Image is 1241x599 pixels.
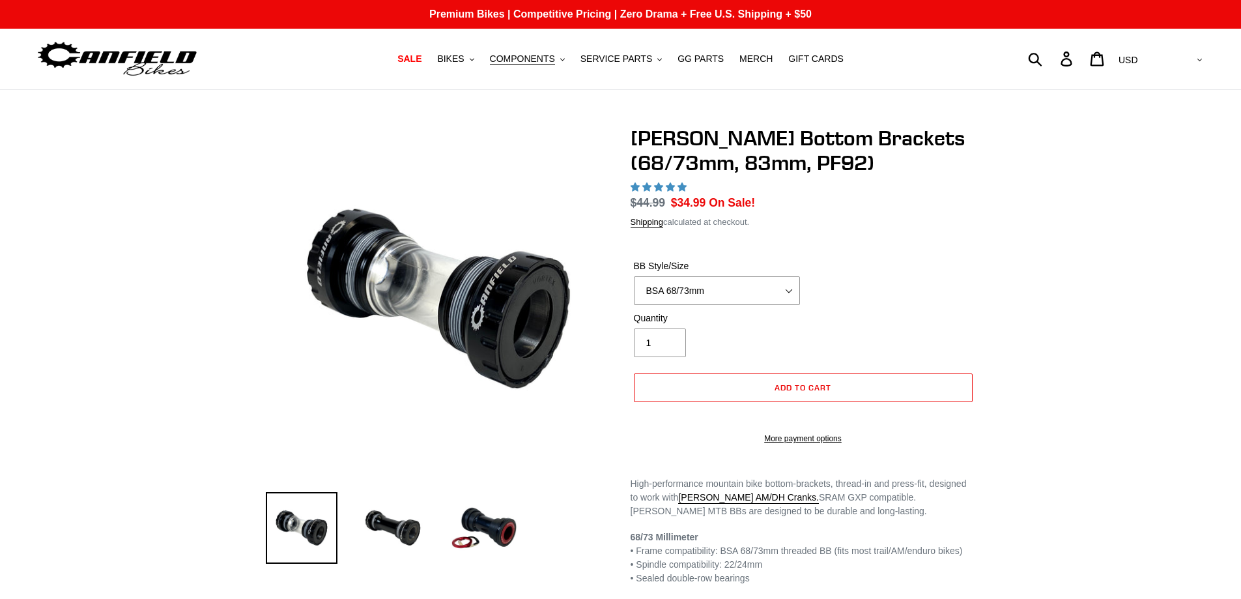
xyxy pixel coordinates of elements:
[631,216,976,229] div: calculated at checkout.
[631,217,664,228] a: Shipping
[266,492,337,564] img: Load image into Gallery viewer, 68/73mm Bottom Bracket
[739,53,773,65] span: MERCH
[634,312,800,325] label: Quantity
[631,196,666,209] s: $44.99
[490,53,555,65] span: COMPONENTS
[775,383,831,392] span: Add to cart
[574,50,668,68] button: SERVICE PARTS
[36,38,199,80] img: Canfield Bikes
[671,196,706,209] span: $34.99
[634,433,973,445] a: More payment options
[631,532,698,542] strong: 68/73 Millimeter
[631,477,976,518] p: High-performance mountain bike bottom-brackets, thread-in and press-fit, designed to work with SR...
[678,492,819,504] a: [PERSON_NAME] AM/DH Cranks.
[671,50,730,68] a: GG PARTS
[733,50,779,68] a: MERCH
[580,53,652,65] span: SERVICE PARTS
[483,50,571,68] button: COMPONENTS
[357,492,429,564] img: Load image into Gallery viewer, 83mm Bottom Bracket
[1035,44,1068,73] input: Search
[431,50,480,68] button: BIKES
[634,259,800,273] label: BB Style/Size
[782,50,850,68] a: GIFT CARDS
[709,194,755,211] span: On Sale!
[391,50,428,68] a: SALE
[448,492,520,564] img: Load image into Gallery viewer, Press Fit 92 Bottom Bracket
[437,53,464,65] span: BIKES
[631,531,976,585] p: • Frame compatibility: BSA 68/73mm threaded BB (fits most trail/AM/enduro bikes) • Spindle compat...
[397,53,421,65] span: SALE
[631,182,689,192] span: 4.89 stars
[634,373,973,402] button: Add to cart
[788,53,844,65] span: GIFT CARDS
[678,53,724,65] span: GG PARTS
[631,126,976,176] h1: [PERSON_NAME] Bottom Brackets (68/73mm, 83mm, PF92)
